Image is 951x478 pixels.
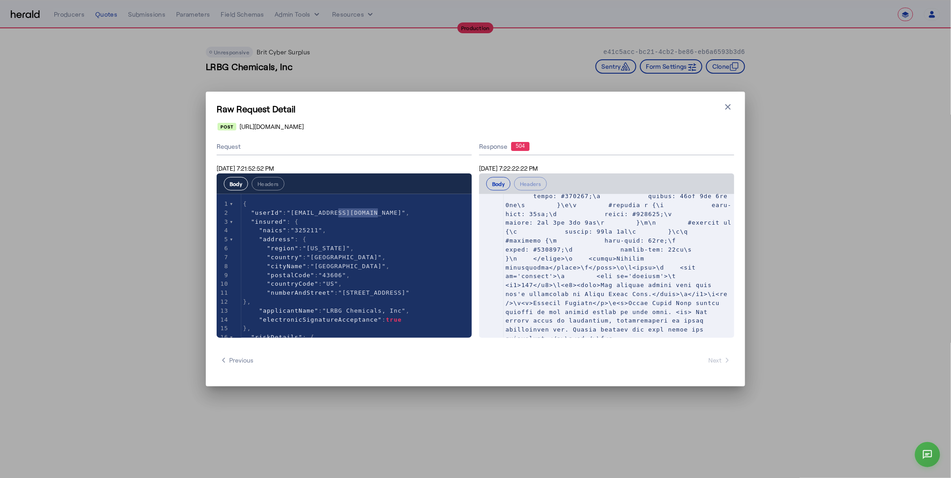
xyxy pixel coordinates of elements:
[217,315,230,324] div: 14
[259,316,382,323] span: "electronicSignatureAcceptance"
[251,334,303,341] span: "riskDetails"
[259,227,287,234] span: "naics"
[243,236,307,243] span: : {
[243,254,386,261] span: : ,
[323,307,406,314] span: "LRBG Chemicals, Inc"
[217,102,734,115] h1: Raw Request Detail
[259,307,318,314] span: "applicantName"
[479,142,734,151] div: Response
[479,164,538,172] span: [DATE] 7:22:22:22 PM
[243,272,350,279] span: : ,
[259,236,294,243] span: "address"
[243,209,410,216] span: : ,
[267,263,307,270] span: "cityName"
[220,356,253,365] span: Previous
[243,298,251,305] span: },
[240,122,304,131] span: [URL][DOMAIN_NAME]
[217,324,230,333] div: 15
[217,306,230,315] div: 13
[217,138,472,155] div: Request
[243,289,410,296] span: :
[251,209,283,216] span: "userId"
[243,227,326,234] span: : ,
[514,177,547,190] button: Headers
[243,263,390,270] span: : ,
[217,352,257,368] button: Previous
[386,316,402,323] span: true
[217,226,230,235] div: 4
[267,245,299,252] span: "region"
[217,333,230,342] div: 16
[708,356,731,365] span: Next
[217,244,230,253] div: 6
[217,199,230,208] div: 1
[291,227,323,234] span: "325211"
[243,325,251,332] span: },
[217,297,230,306] div: 12
[243,334,315,341] span: : {
[486,177,511,190] button: Body
[217,208,230,217] div: 2
[287,209,406,216] span: "[EMAIL_ADDRESS][DOMAIN_NAME]"
[243,280,342,287] span: : ,
[224,177,248,190] button: Body
[319,272,347,279] span: "43606"
[243,200,247,207] span: {
[217,271,230,280] div: 9
[506,50,736,431] span: "<!LOREMIP dolo SITAME '-//C1A//ELI SEDDO 2.2 Eiusmodtempo//IN' 'utla://etd.m4.ali/EN/admin7/VEN/...
[267,289,334,296] span: "numberAndStreet"
[243,245,354,252] span: : ,
[217,279,230,288] div: 10
[302,245,350,252] span: "[US_STATE]"
[516,143,525,149] text: 504
[217,288,230,297] div: 11
[243,316,402,323] span: :
[311,263,386,270] span: "[GEOGRAPHIC_DATA]"
[251,218,287,225] span: "insured"
[705,352,734,368] button: Next
[217,253,230,262] div: 7
[323,280,338,287] span: "US"
[307,254,382,261] span: "[GEOGRAPHIC_DATA]"
[252,177,284,190] button: Headers
[243,307,410,314] span: : ,
[267,280,319,287] span: "countryCode"
[217,262,230,271] div: 8
[267,272,315,279] span: "postalCode"
[217,164,274,172] span: [DATE] 7:21:52:52 PM
[267,254,302,261] span: "country"
[338,289,410,296] span: "[STREET_ADDRESS]"
[243,218,299,225] span: : {
[217,217,230,226] div: 3
[217,235,230,244] div: 5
